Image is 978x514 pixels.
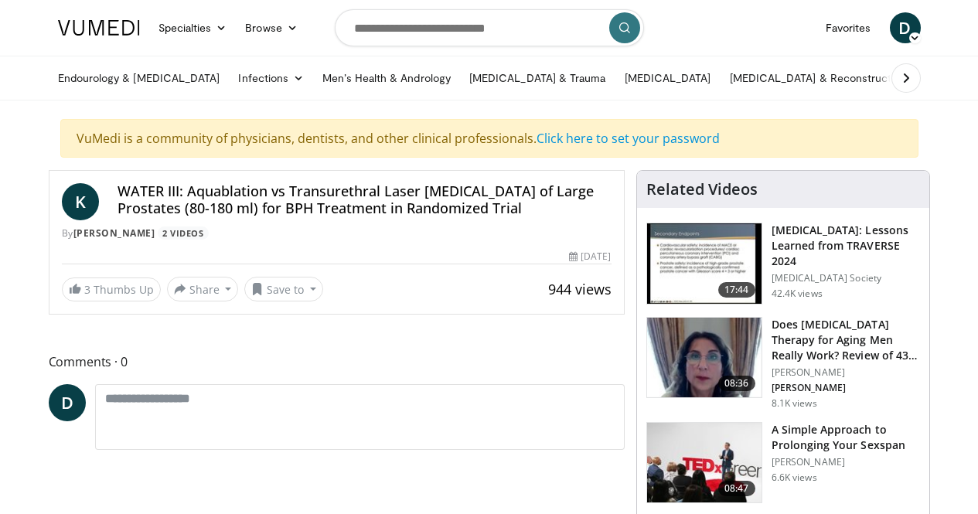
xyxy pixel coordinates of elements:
[647,223,762,304] img: 1317c62a-2f0d-4360-bee0-b1bff80fed3c.150x105_q85_crop-smart_upscale.jpg
[229,63,313,94] a: Infections
[646,422,920,504] a: 08:47 A Simple Approach to Prolonging Your Sexspan [PERSON_NAME] 6.6K views
[73,226,155,240] a: [PERSON_NAME]
[84,282,90,297] span: 3
[244,277,323,301] button: Save to
[460,63,615,94] a: [MEDICAL_DATA] & Trauma
[647,423,762,503] img: c4bd4661-e278-4c34-863c-57c104f39734.150x105_q85_crop-smart_upscale.jpg
[62,277,161,301] a: 3 Thumbs Up
[49,352,625,372] span: Comments 0
[548,280,612,298] span: 944 views
[118,183,612,216] h4: WATER III: Aquablation vs Transurethral Laser [MEDICAL_DATA] of Large Prostates (80-180 ml) for B...
[647,318,762,398] img: 4d4bce34-7cbb-4531-8d0c-5308a71d9d6c.150x105_q85_crop-smart_upscale.jpg
[167,277,239,301] button: Share
[646,223,920,305] a: 17:44 [MEDICAL_DATA]: Lessons Learned from TRAVERSE 2024 [MEDICAL_DATA] Society 42.4K views
[772,366,920,379] p: [PERSON_NAME]
[62,226,612,240] div: By
[772,456,920,468] p: [PERSON_NAME]
[772,288,823,300] p: 42.4K views
[890,12,921,43] a: D
[718,481,755,496] span: 08:47
[62,183,99,220] a: K
[718,376,755,391] span: 08:36
[537,130,720,147] a: Click here to set your password
[335,9,644,46] input: Search topics, interventions
[772,317,920,363] h3: Does [MEDICAL_DATA] Therapy for Aging Men Really Work? Review of 43 St…
[313,63,460,94] a: Men’s Health & Andrology
[615,63,721,94] a: [MEDICAL_DATA]
[772,272,920,284] p: [MEDICAL_DATA] Society
[772,382,920,394] p: [PERSON_NAME]
[646,317,920,410] a: 08:36 Does [MEDICAL_DATA] Therapy for Aging Men Really Work? Review of 43 St… [PERSON_NAME] [PERS...
[158,226,209,240] a: 2 Videos
[816,12,881,43] a: Favorites
[569,250,611,264] div: [DATE]
[772,422,920,453] h3: A Simple Approach to Prolonging Your Sexspan
[58,20,140,36] img: VuMedi Logo
[149,12,237,43] a: Specialties
[60,119,918,158] div: VuMedi is a community of physicians, dentists, and other clinical professionals.
[49,384,86,421] a: D
[236,12,307,43] a: Browse
[772,397,817,410] p: 8.1K views
[646,180,758,199] h4: Related Videos
[718,282,755,298] span: 17:44
[772,223,920,269] h3: [MEDICAL_DATA]: Lessons Learned from TRAVERSE 2024
[772,471,817,484] p: 6.6K views
[49,63,230,94] a: Endourology & [MEDICAL_DATA]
